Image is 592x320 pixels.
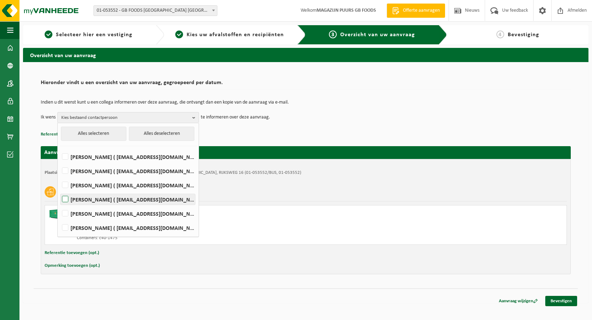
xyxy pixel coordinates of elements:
[45,170,75,175] strong: Plaatsingsadres:
[94,6,217,16] span: 01-053552 - GB FOODS BELGIUM NV - PUURS-SINT-AMANDS
[496,31,504,38] span: 4
[77,230,334,235] div: Aantal: 1
[187,32,284,38] span: Kies uw afvalstoffen en recipiënten
[61,166,195,176] label: [PERSON_NAME] ( [EMAIL_ADDRESS][DOMAIN_NAME] )
[41,130,95,139] button: Referentie toevoegen (opt.)
[61,194,195,205] label: [PERSON_NAME] ( [EMAIL_ADDRESS][DOMAIN_NAME] )
[61,180,195,191] label: [PERSON_NAME] ( [EMAIL_ADDRESS][DOMAIN_NAME] )
[61,208,195,219] label: [PERSON_NAME] ( [EMAIL_ADDRESS][DOMAIN_NAME] )
[49,209,70,220] img: HK-XC-40-GN-00.png
[45,248,99,258] button: Referentie toevoegen (opt.)
[45,31,52,38] span: 1
[61,127,126,141] button: Alles selecteren
[44,150,97,155] strong: Aanvraag voor [DATE]
[201,112,270,123] p: te informeren over deze aanvraag.
[56,32,132,38] span: Selecteer hier een vestiging
[317,8,376,13] strong: MAGAZIJN PUURS GB FOODS
[93,5,217,16] span: 01-053552 - GB FOODS BELGIUM NV - PUURS-SINT-AMANDS
[41,80,571,89] h2: Hieronder vindt u een overzicht van uw aanvraag, gegroepeerd per datum.
[175,31,183,38] span: 2
[41,112,56,123] p: Ik wens
[129,127,194,141] button: Alles deselecteren
[494,296,543,306] a: Aanvraag wijzigen
[57,112,199,123] button: Kies bestaand contactpersoon
[77,235,334,241] div: Containers: c40-1475
[77,220,334,226] div: Ophalen en plaatsen lege container
[545,296,577,306] a: Bevestigen
[387,4,445,18] a: Offerte aanvragen
[45,261,100,270] button: Opmerking toevoegen (opt.)
[168,31,291,39] a: 2Kies uw afvalstoffen en recipiënten
[27,31,150,39] a: 1Selecteer hier een vestiging
[61,222,195,233] label: [PERSON_NAME] ( [EMAIL_ADDRESS][DOMAIN_NAME] )
[340,32,415,38] span: Overzicht van uw aanvraag
[61,112,189,123] span: Kies bestaand contactpersoon
[41,100,571,105] p: Indien u dit wenst kunt u een collega informeren over deze aanvraag, die ontvangt dan een kopie v...
[508,32,539,38] span: Bevestiging
[329,31,337,38] span: 3
[401,7,442,14] span: Offerte aanvragen
[23,48,588,62] h2: Overzicht van uw aanvraag
[61,151,195,162] label: [PERSON_NAME] ( [EMAIL_ADDRESS][DOMAIN_NAME] )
